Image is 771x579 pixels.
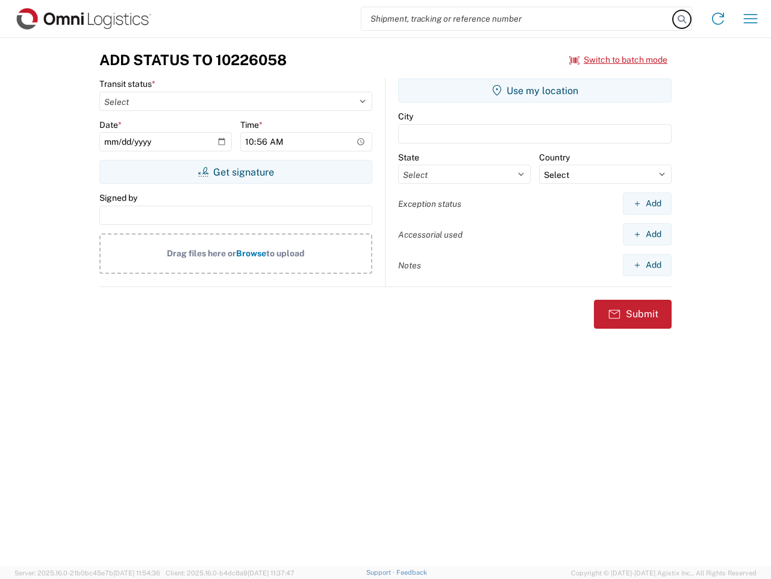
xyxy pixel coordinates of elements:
[361,7,673,30] input: Shipment, tracking or reference number
[398,229,463,240] label: Accessorial used
[99,78,155,89] label: Transit status
[240,119,263,130] label: Time
[571,568,757,578] span: Copyright © [DATE]-[DATE] Agistix Inc., All Rights Reserved
[99,119,122,130] label: Date
[99,51,287,69] h3: Add Status to 10226058
[99,192,137,203] label: Signed by
[398,260,421,271] label: Notes
[167,248,236,258] span: Drag files here or
[623,192,672,215] button: Add
[236,248,266,258] span: Browse
[266,248,305,258] span: to upload
[366,569,396,576] a: Support
[623,223,672,245] button: Add
[396,569,427,576] a: Feedback
[248,569,295,577] span: [DATE] 11:37:47
[569,50,667,70] button: Switch to batch mode
[594,300,672,329] button: Submit
[539,152,570,163] label: Country
[398,152,419,163] label: State
[166,569,295,577] span: Client: 2025.16.0-b4dc8a9
[623,254,672,276] button: Add
[99,160,372,184] button: Get signature
[113,569,160,577] span: [DATE] 11:54:36
[398,198,461,209] label: Exception status
[14,569,160,577] span: Server: 2025.16.0-21b0bc45e7b
[398,111,413,122] label: City
[398,78,672,103] button: Use my location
